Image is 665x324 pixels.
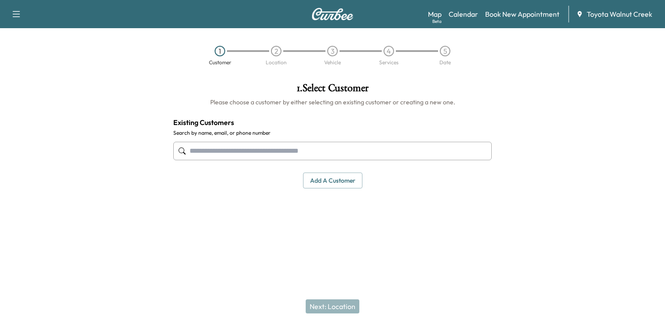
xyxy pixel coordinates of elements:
[439,60,451,65] div: Date
[266,60,287,65] div: Location
[587,9,652,19] span: Toyota Walnut Creek
[173,117,492,128] h4: Existing Customers
[173,129,492,136] label: Search by name, email, or phone number
[327,46,338,56] div: 3
[379,60,398,65] div: Services
[209,60,231,65] div: Customer
[173,98,492,107] h6: Please choose a customer by either selecting an existing customer or creating a new one.
[485,9,559,19] a: Book New Appointment
[384,46,394,56] div: 4
[449,9,478,19] a: Calendar
[215,46,225,56] div: 1
[432,18,442,25] div: Beta
[271,46,281,56] div: 2
[303,173,362,189] button: Add a customer
[440,46,450,56] div: 5
[173,83,492,98] h1: 1 . Select Customer
[428,9,442,19] a: MapBeta
[311,8,354,20] img: Curbee Logo
[324,60,341,65] div: Vehicle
